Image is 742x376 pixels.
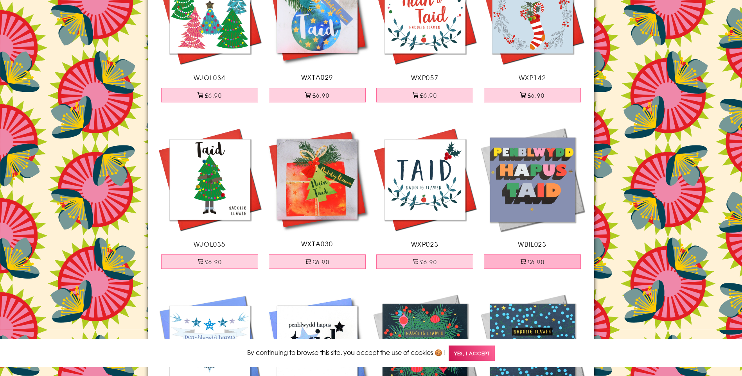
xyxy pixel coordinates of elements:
button: £6.90 [376,88,473,102]
img: Welsh Grandpa Christmas Card, Nadolig Llawen Taid, Holly, Pompom Embellished [371,126,479,233]
button: £6.90 [269,254,366,269]
span: WBIL023 [518,239,546,249]
span: WJOL035 [194,239,226,249]
span: WXP142 [519,73,546,82]
button: £6.90 [376,254,473,269]
span: Yes, I accept [449,346,495,361]
button: £6.90 [161,88,258,102]
img: Welsh Grandad Birthday Card, Taid, Block letters, gold foil [479,126,586,233]
button: £6.90 [484,254,581,269]
span: WXTA030 [301,239,333,248]
span: WXP057 [411,73,439,82]
a: Welsh Grandad Christmas Card, Nadolig Llawen Taid, Embellished with Pompoms WJOL035 [156,126,264,249]
a: Welsh Granny & Grandad Christmas Card, Nain a Taid, Tassel Embellished WXTA030 [264,126,371,248]
button: £6.90 [269,88,366,102]
span: WXP023 [411,239,439,249]
button: £6.90 [484,88,581,102]
img: Welsh Granny & Grandad Christmas Card, Nain a Taid, Tassel Embellished [264,126,371,233]
span: WXTA029 [301,72,333,82]
a: Welsh Grandad Birthday Card, Taid, Block letters, gold foil WBIL023 [479,126,586,249]
span: WJOL034 [194,73,226,82]
button: £6.90 [161,254,258,269]
img: Welsh Grandad Christmas Card, Nadolig Llawen Taid, Embellished with Pompoms [156,126,264,233]
a: Welsh Grandpa Christmas Card, Nadolig Llawen Taid, Holly, Pompom Embellished WXP023 [371,126,479,249]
